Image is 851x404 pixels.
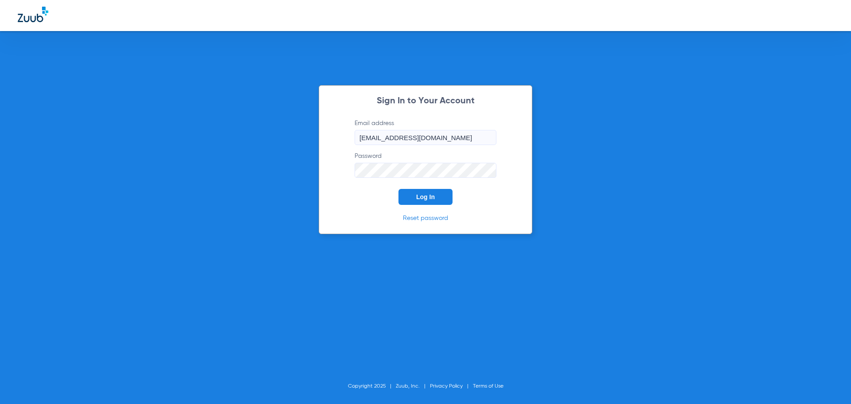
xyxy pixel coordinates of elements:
[430,384,463,389] a: Privacy Policy
[355,130,496,145] input: Email address
[416,193,435,200] span: Log In
[355,163,496,178] input: Password
[403,215,448,221] a: Reset password
[473,384,504,389] a: Terms of Use
[348,382,396,391] li: Copyright 2025
[398,189,453,205] button: Log In
[355,152,496,178] label: Password
[18,7,48,22] img: Zuub Logo
[355,119,496,145] label: Email address
[341,97,510,106] h2: Sign In to Your Account
[396,382,430,391] li: Zuub, Inc.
